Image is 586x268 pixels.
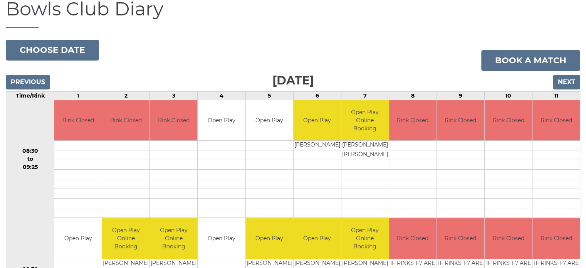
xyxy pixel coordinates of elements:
td: Open Play Online Booking [341,218,389,259]
td: Open Play Online Booking [102,218,149,259]
td: Rink Closed [389,218,437,259]
td: Open Play [198,100,245,141]
td: 8 [389,91,437,100]
a: Book a match [481,50,580,71]
td: Open Play [246,100,293,141]
td: Rink Closed [485,100,532,141]
button: Choose date [6,40,99,61]
td: Open Play [54,218,102,259]
td: [PERSON_NAME] [341,141,389,150]
td: 10 [484,91,532,100]
td: Rink Closed [437,100,484,141]
td: 7 [341,91,389,100]
input: Previous [6,75,50,89]
td: 4 [198,91,245,100]
td: Rink Closed [485,218,532,259]
td: 11 [532,91,580,100]
td: Rink Closed [54,100,102,141]
td: Open Play Online Booking [150,218,197,259]
td: Open Play [198,218,245,259]
td: Rink Closed [389,100,437,141]
td: Open Play [246,218,293,259]
td: Open Play [294,218,341,259]
td: Time/Rink [6,91,54,100]
input: Next [553,75,580,89]
td: 6 [293,91,341,100]
td: [PERSON_NAME] [341,150,389,160]
td: Rink Closed [532,218,580,259]
td: 08:30 to 09:25 [6,100,54,218]
td: 1 [54,91,102,100]
td: Open Play [294,100,341,141]
td: Open Play Online Booking [341,100,389,141]
td: Rink Closed [150,100,197,141]
td: Rink Closed [532,100,580,141]
td: Rink Closed [102,100,149,141]
td: 9 [437,91,484,100]
td: 5 [245,91,293,100]
td: 2 [102,91,150,100]
td: Rink Closed [437,218,484,259]
td: 3 [150,91,198,100]
td: [PERSON_NAME] [294,141,341,150]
